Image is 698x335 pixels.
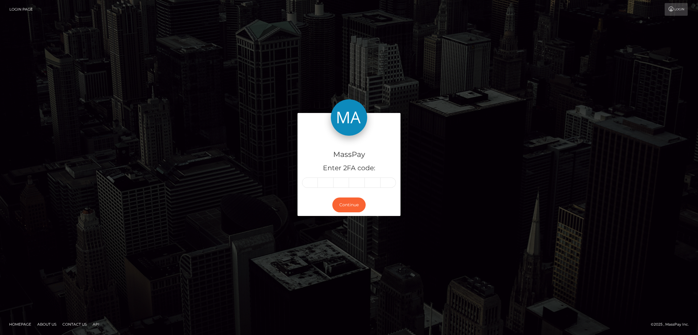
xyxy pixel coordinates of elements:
a: Login Page [9,3,33,16]
a: Contact Us [60,320,89,329]
a: About Us [35,320,59,329]
div: © 2025 , MassPay Inc. [651,321,693,328]
a: Login [665,3,688,16]
h4: MassPay [302,149,396,160]
button: Continue [332,197,366,212]
h5: Enter 2FA code: [302,164,396,173]
a: Homepage [7,320,34,329]
a: API [90,320,102,329]
img: MassPay [331,99,367,136]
